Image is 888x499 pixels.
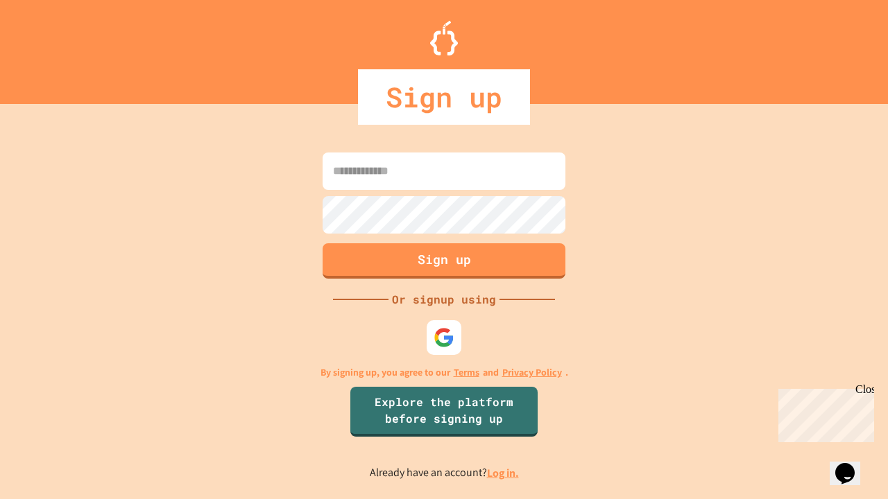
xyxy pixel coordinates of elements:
[830,444,874,485] iframe: chat widget
[487,466,519,480] a: Log in.
[323,243,565,279] button: Sign up
[350,387,538,437] a: Explore the platform before signing up
[434,327,454,348] img: google-icon.svg
[358,69,530,125] div: Sign up
[388,291,499,308] div: Or signup using
[502,365,562,380] a: Privacy Policy
[370,464,519,482] p: Already have an account?
[430,21,458,55] img: Logo.svg
[773,383,874,442] iframe: chat widget
[454,365,479,380] a: Terms
[6,6,96,88] div: Chat with us now!Close
[321,365,568,380] p: By signing up, you agree to our and .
